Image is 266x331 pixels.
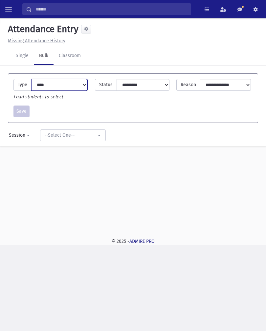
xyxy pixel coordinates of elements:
[32,3,191,15] input: Search
[5,24,78,35] h5: Attendance Entry
[8,38,65,44] u: Missing Attendance History
[13,106,30,117] button: Save
[5,38,65,44] a: Missing Attendance History
[54,47,86,65] a: Classroom
[5,129,35,141] button: Session
[5,238,261,245] div: © 2025 -
[129,239,155,244] a: ADMIRE PRO
[10,93,256,100] div: Load students to select
[95,79,117,91] label: Status
[13,79,32,91] label: Type
[176,79,200,91] label: Reason
[34,47,54,65] a: Bulk
[9,132,25,139] div: Session
[11,47,34,65] a: Single
[40,129,106,141] button: --Select One--
[3,3,14,15] button: toggle menu
[44,132,96,139] div: --Select One--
